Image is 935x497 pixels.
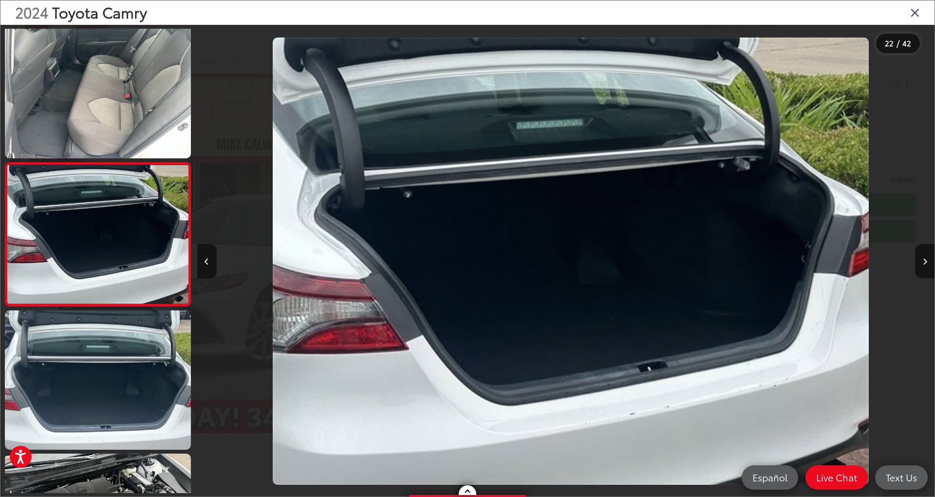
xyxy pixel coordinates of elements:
span: 2024 [15,1,48,22]
span: 42 [902,38,911,48]
span: Toyota Camry [52,1,147,22]
button: Previous image [197,244,217,278]
img: 2024 Toyota Camry LE [5,165,190,304]
i: Close gallery [910,6,920,19]
span: Text Us [881,471,922,483]
a: Text Us [875,465,928,490]
img: 2024 Toyota Camry LE [3,309,192,451]
span: Español [748,471,792,483]
img: 2024 Toyota Camry LE [3,18,192,160]
span: 22 [885,38,894,48]
img: 2024 Toyota Camry LE [273,38,869,485]
span: / [896,40,900,47]
button: Next image [915,244,935,278]
span: Live Chat [811,471,862,483]
a: Live Chat [805,465,868,490]
a: Español [742,465,798,490]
